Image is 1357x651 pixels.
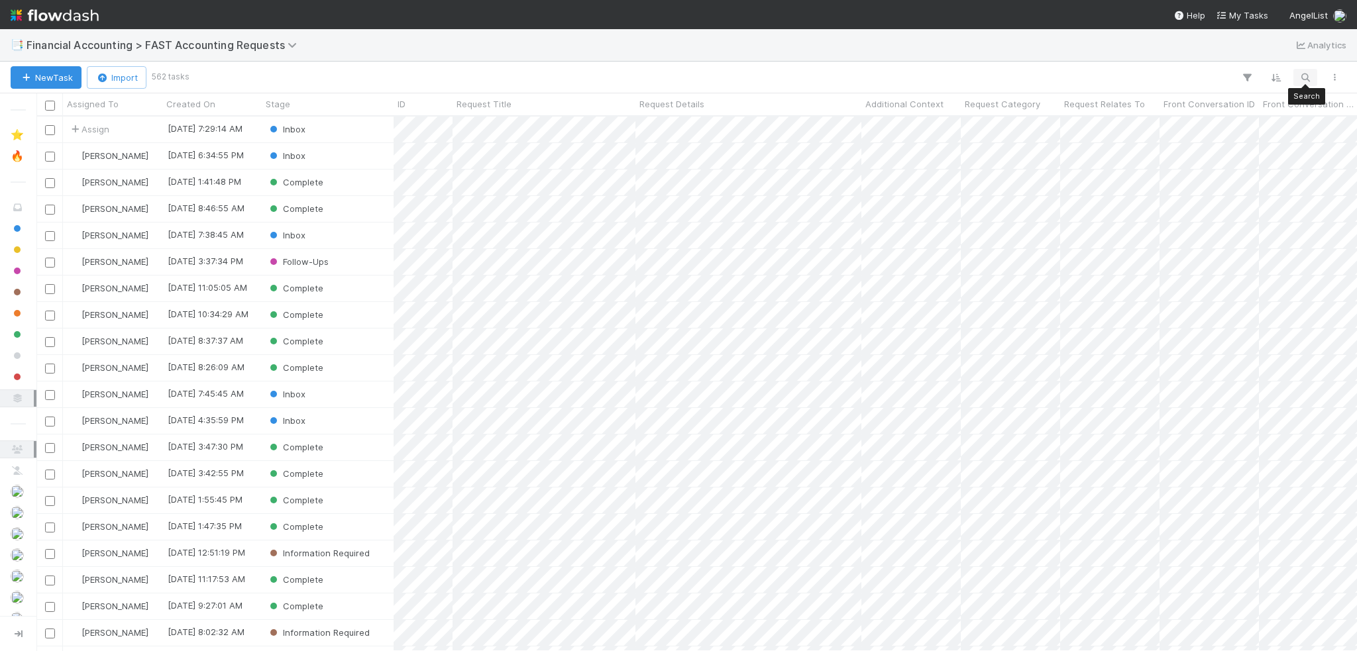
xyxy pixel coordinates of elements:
[267,574,323,585] span: Complete
[45,205,55,215] input: Toggle Row Selected
[11,527,24,540] img: avatar_c7c7de23-09de-42ad-8e02-7981c37ee075.png
[45,628,55,638] input: Toggle Row Selected
[81,468,148,479] span: [PERSON_NAME]
[267,228,305,242] div: Inbox
[69,362,80,373] img: avatar_c0d2ec3f-77e2-40ea-8107-ee7bdb5edede.png
[81,283,148,293] span: [PERSON_NAME]
[45,443,55,453] input: Toggle Row Selected
[11,570,24,583] img: avatar_705f3a58-2659-4f93-91ad-7a5be837418b.png
[81,336,148,346] span: [PERSON_NAME]
[168,254,243,268] div: [DATE] 3:37:34 PM
[168,625,244,638] div: [DATE] 8:02:32 AM
[45,284,55,294] input: Toggle Row Selected
[267,256,329,267] span: Follow-Ups
[168,148,244,162] div: [DATE] 6:34:55 PM
[267,415,305,426] span: Inbox
[267,362,323,373] span: Complete
[81,362,148,373] span: [PERSON_NAME]
[1263,97,1355,111] span: Front Conversation Link
[267,230,305,240] span: Inbox
[81,521,148,532] span: [PERSON_NAME]
[11,548,24,562] img: avatar_e5ec2f5b-afc7-4357-8cf1-2139873d70b1.png
[45,496,55,506] input: Toggle Row Selected
[69,389,80,399] img: avatar_030f5503-c087-43c2-95d1-dd8963b2926c.png
[45,125,55,135] input: Toggle Row Selected
[68,599,148,613] div: [PERSON_NAME]
[87,66,146,89] button: Import
[267,334,323,348] div: Complete
[267,361,323,374] div: Complete
[267,255,329,268] div: Follow-Ups
[267,336,323,346] span: Complete
[1289,10,1328,21] span: AngelList
[69,548,80,558] img: avatar_fee1282a-8af6-4c79-b7c7-bf2cfad99775.png
[267,573,323,586] div: Complete
[168,201,244,215] div: [DATE] 8:46:55 AM
[68,149,148,162] div: [PERSON_NAME]
[168,228,244,241] div: [DATE] 7:38:45 AM
[69,574,80,585] img: avatar_8d06466b-a936-4205-8f52-b0cc03e2a179.png
[69,495,80,505] img: avatar_8d06466b-a936-4205-8f52-b0cc03e2a179.png
[69,283,80,293] img: avatar_c0d2ec3f-77e2-40ea-8107-ee7bdb5edede.png
[81,309,148,320] span: [PERSON_NAME]
[267,468,323,479] span: Complete
[81,415,148,426] span: [PERSON_NAME]
[81,574,148,585] span: [PERSON_NAME]
[267,123,305,136] div: Inbox
[267,493,323,507] div: Complete
[68,228,148,242] div: [PERSON_NAME]
[168,466,244,479] div: [DATE] 3:42:55 PM
[45,152,55,162] input: Toggle Row Selected
[68,493,148,507] div: [PERSON_NAME]
[68,361,148,374] div: [PERSON_NAME]
[69,415,80,426] img: avatar_030f5503-c087-43c2-95d1-dd8963b2926c.png
[267,202,323,215] div: Complete
[68,520,148,533] div: [PERSON_NAME]
[1216,9,1268,22] a: My Tasks
[68,387,148,401] div: [PERSON_NAME]
[45,364,55,374] input: Toggle Row Selected
[68,202,148,215] div: [PERSON_NAME]
[68,281,148,295] div: [PERSON_NAME]
[11,612,24,625] img: avatar_8c44b08f-3bc4-4c10-8fb8-2c0d4b5a4cd3.png
[267,627,370,638] span: Information Required
[81,177,148,187] span: [PERSON_NAME]
[168,519,242,532] div: [DATE] 1:47:35 PM
[267,177,323,187] span: Complete
[267,149,305,162] div: Inbox
[81,495,148,505] span: [PERSON_NAME]
[168,122,243,135] div: [DATE] 7:29:14 AM
[1064,97,1145,111] span: Request Relates To
[267,414,305,427] div: Inbox
[168,572,245,585] div: [DATE] 11:17:53 AM
[168,360,244,374] div: [DATE] 8:26:09 AM
[1173,9,1205,22] div: Help
[68,546,148,560] div: [PERSON_NAME]
[267,387,305,401] div: Inbox
[168,440,243,453] div: [DATE] 3:47:30 PM
[168,175,241,188] div: [DATE] 1:41:48 PM
[69,336,80,346] img: avatar_c7c7de23-09de-42ad-8e02-7981c37ee075.png
[168,493,243,506] div: [DATE] 1:55:45 PM
[267,442,323,452] span: Complete
[68,626,148,639] div: [PERSON_NAME]
[45,337,55,347] input: Toggle Row Selected
[45,101,55,111] input: Toggle All Rows Selected
[45,602,55,612] input: Toggle Row Selected
[267,281,323,295] div: Complete
[168,413,244,426] div: [DATE] 4:35:59 PM
[81,150,148,161] span: [PERSON_NAME]
[1333,9,1346,23] img: avatar_e5ec2f5b-afc7-4357-8cf1-2139873d70b1.png
[81,256,148,267] span: [PERSON_NAME]
[69,442,80,452] img: avatar_fee1282a-8af6-4c79-b7c7-bf2cfad99775.png
[457,97,512,111] span: Request Title
[267,467,323,480] div: Complete
[168,546,245,559] div: [DATE] 12:51:19 PM
[68,255,148,268] div: [PERSON_NAME]
[68,123,109,136] span: Assign
[69,177,80,187] img: avatar_c0d2ec3f-77e2-40ea-8107-ee7bdb5edede.png
[11,485,24,498] img: avatar_fee1282a-8af6-4c79-b7c7-bf2cfad99775.png
[81,442,148,452] span: [PERSON_NAME]
[68,414,148,427] div: [PERSON_NAME]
